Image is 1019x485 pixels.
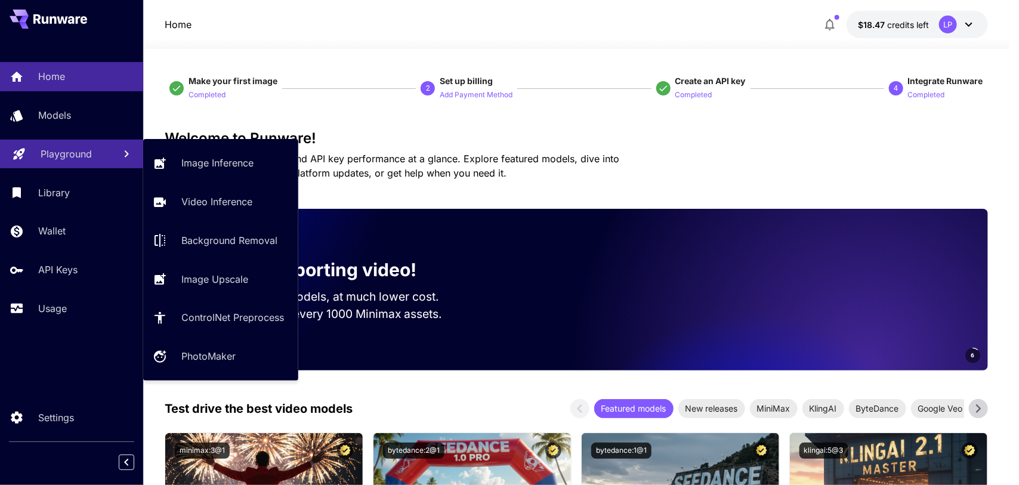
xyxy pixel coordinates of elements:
[143,226,298,255] a: Background Removal
[38,108,71,122] p: Models
[440,76,493,86] span: Set up billing
[337,443,353,459] button: Certified Model – Vetted for best performance and includes a commercial license.
[181,272,248,286] p: Image Upscale
[189,89,226,101] p: Completed
[143,149,298,178] a: Image Inference
[908,89,945,101] p: Completed
[675,76,746,86] span: Create an API key
[165,400,353,418] p: Test drive the best video models
[143,303,298,332] a: ControlNet Preprocess
[802,402,844,415] span: KlingAI
[894,83,898,94] p: 4
[591,443,651,459] button: bytedance:1@1
[175,443,230,459] button: minimax:3@1
[181,349,236,363] p: PhotoMaker
[38,224,66,238] p: Wallet
[181,194,252,209] p: Video Inference
[181,310,284,325] p: ControlNet Preprocess
[38,262,78,277] p: API Keys
[41,147,92,161] p: Playground
[165,17,192,32] p: Home
[750,402,798,415] span: MiniMax
[545,443,561,459] button: Certified Model – Vetted for best performance and includes a commercial license.
[165,130,987,147] h3: Welcome to Runware!
[38,410,74,425] p: Settings
[594,402,674,415] span: Featured models
[128,452,143,473] div: Collapse sidebar
[165,153,619,179] span: Check out your usage stats and API key performance at a glance. Explore featured models, dive int...
[181,156,254,170] p: Image Inference
[675,89,712,101] p: Completed
[971,351,975,360] span: 6
[911,402,970,415] span: Google Veo
[184,305,462,323] p: Save up to $350 for every 1000 Minimax assets.
[859,18,930,31] div: $18.47092
[888,20,930,30] span: credits left
[143,342,298,371] a: PhotoMaker
[678,402,745,415] span: New releases
[184,288,462,305] p: Run the best video models, at much lower cost.
[847,11,988,38] button: $18.47092
[181,233,277,248] p: Background Removal
[939,16,957,33] div: LP
[859,20,888,30] span: $18.47
[143,264,298,294] a: Image Upscale
[383,443,444,459] button: bytedance:2@1
[440,89,512,101] p: Add Payment Method
[799,443,848,459] button: klingai:5@3
[189,76,277,86] span: Make your first image
[426,83,430,94] p: 2
[143,187,298,217] a: Video Inference
[119,455,134,470] button: Collapse sidebar
[962,443,978,459] button: Certified Model – Vetted for best performance and includes a commercial license.
[38,186,70,200] p: Library
[38,301,67,316] p: Usage
[165,17,192,32] nav: breadcrumb
[754,443,770,459] button: Certified Model – Vetted for best performance and includes a commercial license.
[217,257,416,283] p: Now supporting video!
[849,402,906,415] span: ByteDance
[908,76,983,86] span: Integrate Runware
[38,69,65,84] p: Home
